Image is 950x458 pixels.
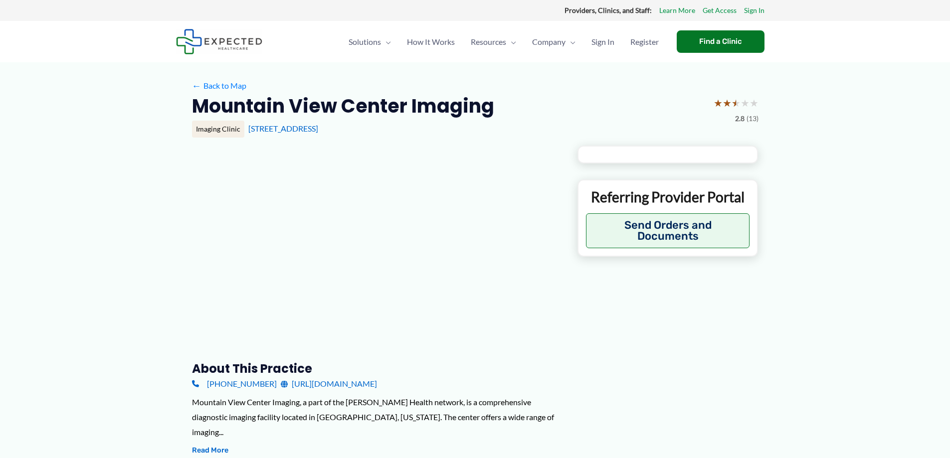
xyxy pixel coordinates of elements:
span: ★ [723,94,732,112]
a: Learn More [659,4,695,17]
a: How It Works [399,24,463,59]
span: ★ [714,94,723,112]
div: Mountain View Center Imaging, a part of the [PERSON_NAME] Health network, is a comprehensive diag... [192,395,562,439]
a: [PHONE_NUMBER] [192,376,277,391]
span: ★ [741,94,750,112]
a: Find a Clinic [677,30,764,53]
img: Expected Healthcare Logo - side, dark font, small [176,29,262,54]
span: Company [532,24,566,59]
strong: Providers, Clinics, and Staff: [565,6,652,14]
a: Sign In [583,24,622,59]
span: Register [630,24,659,59]
span: 2.8 [735,112,745,125]
span: ← [192,81,201,90]
span: Solutions [349,24,381,59]
button: Read More [192,445,228,457]
a: ←Back to Map [192,78,246,93]
a: SolutionsMenu Toggle [341,24,399,59]
a: ResourcesMenu Toggle [463,24,524,59]
span: Menu Toggle [381,24,391,59]
span: How It Works [407,24,455,59]
a: [URL][DOMAIN_NAME] [281,376,377,391]
span: Sign In [591,24,614,59]
a: Sign In [744,4,764,17]
nav: Primary Site Navigation [341,24,667,59]
button: Send Orders and Documents [586,213,750,248]
a: Register [622,24,667,59]
a: CompanyMenu Toggle [524,24,583,59]
span: Menu Toggle [566,24,575,59]
h3: About this practice [192,361,562,376]
span: ★ [732,94,741,112]
p: Referring Provider Portal [586,188,750,206]
span: Resources [471,24,506,59]
span: ★ [750,94,759,112]
a: [STREET_ADDRESS] [248,124,318,133]
span: Menu Toggle [506,24,516,59]
a: Get Access [703,4,737,17]
h2: Mountain View Center Imaging [192,94,494,118]
span: (13) [747,112,759,125]
div: Imaging Clinic [192,121,244,138]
